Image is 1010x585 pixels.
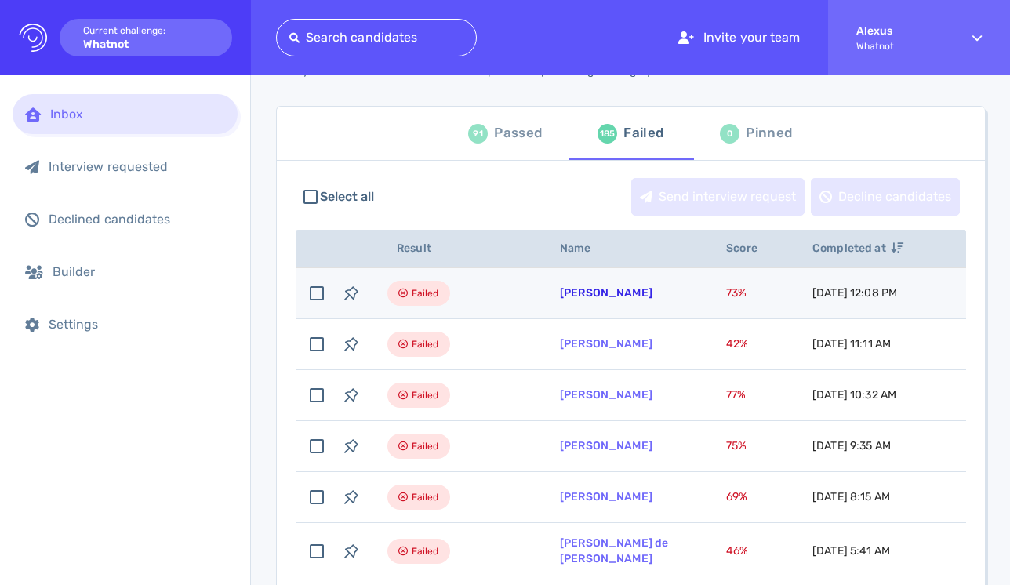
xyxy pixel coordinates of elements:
span: [DATE] 10:32 AM [812,388,896,402]
div: Decline candidates [812,179,959,215]
div: Declined candidates [49,212,225,227]
button: Decline candidates [811,178,960,216]
span: [DATE] 8:15 AM [812,490,890,503]
span: Failed [412,386,439,405]
div: Failed [623,122,663,145]
span: [DATE] 9:35 AM [812,439,891,452]
span: Failed [412,488,439,507]
div: Inbox [50,107,225,122]
div: 185 [598,124,617,144]
span: Score [726,242,775,255]
span: Failed [412,335,439,354]
div: Pinned [746,122,792,145]
span: [DATE] 11:11 AM [812,337,891,351]
span: [DATE] 5:41 AM [812,544,890,558]
span: 75 % [726,439,747,452]
a: [PERSON_NAME] [560,490,652,503]
span: Name [560,242,609,255]
span: 46 % [726,544,748,558]
strong: Alexus [856,24,944,38]
span: Failed [412,542,439,561]
span: 69 % [726,490,747,503]
span: Completed at [812,242,903,255]
span: Failed [412,437,439,456]
span: 42 % [726,337,748,351]
div: Settings [49,317,225,332]
a: [PERSON_NAME] [560,337,652,351]
div: 0 [720,124,739,144]
div: Builder [53,264,225,279]
div: 91 [468,124,488,144]
span: [DATE] 12:08 PM [812,286,897,300]
a: [PERSON_NAME] [560,439,652,452]
button: Send interview request [631,178,805,216]
a: [PERSON_NAME] [560,286,652,300]
span: Whatnot [856,41,944,52]
div: Passed [494,122,542,145]
a: [PERSON_NAME] de [PERSON_NAME] [560,536,668,565]
div: Interview requested [49,159,225,174]
div: Send interview request [632,179,804,215]
span: 77 % [726,388,746,402]
span: Select all [320,187,375,206]
a: [PERSON_NAME] [560,388,652,402]
th: Result [369,230,541,268]
span: Failed [412,284,439,303]
span: 73 % [726,286,747,300]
